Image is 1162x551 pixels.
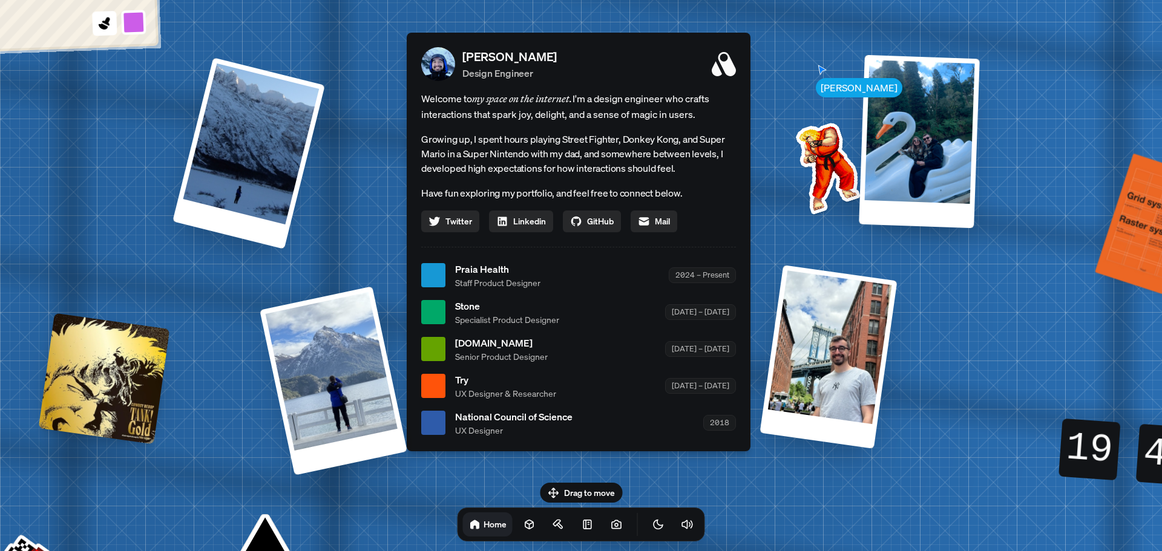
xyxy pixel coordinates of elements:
[421,47,455,81] img: Profile Picture
[455,276,540,289] span: Staff Product Designer
[665,378,736,393] div: [DATE] – [DATE]
[513,215,546,227] span: Linkedin
[631,210,677,232] a: Mail
[455,373,556,387] span: Try
[675,512,700,536] button: Toggle Audio
[472,93,573,105] em: my space on the internet.
[455,387,556,400] span: UX Designer & Researcher
[455,350,548,363] span: Senior Product Designer
[587,215,614,227] span: GitHub
[764,105,887,227] img: Profile example
[455,336,548,350] span: [DOMAIN_NAME]
[455,424,573,437] span: UX Designer
[463,512,513,536] a: Home
[655,215,670,227] span: Mail
[669,267,736,282] div: 2024 – Present
[455,313,559,326] span: Specialist Product Designer
[421,210,479,232] a: Twitter
[563,210,621,232] a: GitHub
[421,132,736,175] p: Growing up, I spent hours playing Street Fighter, Donkey Kong, and Super Mario in a Super Nintend...
[489,210,553,232] a: Linkedin
[703,415,736,430] div: 2018
[455,409,573,424] span: National Council of Science
[421,91,736,122] span: Welcome to I'm a design engineer who crafts interactions that spark joy, delight, and a sense of ...
[455,299,559,313] span: Stone
[445,215,472,227] span: Twitter
[665,304,736,319] div: [DATE] – [DATE]
[665,341,736,356] div: [DATE] – [DATE]
[462,66,557,80] p: Design Engineer
[646,512,671,536] button: Toggle Theme
[484,518,507,530] h1: Home
[421,185,736,201] p: Have fun exploring my portfolio, and feel free to connect below.
[462,48,557,66] p: [PERSON_NAME]
[455,262,540,276] span: Praia Health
